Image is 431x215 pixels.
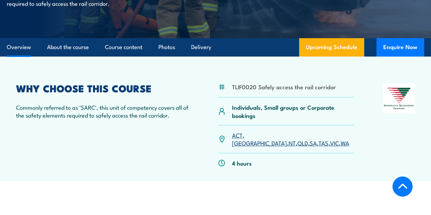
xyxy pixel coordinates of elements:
a: Upcoming Schedule [299,38,364,57]
li: TLIF0020 Safely access the rail corridor [232,83,336,91]
a: TAS [319,139,328,147]
a: [GEOGRAPHIC_DATA] [232,139,287,147]
p: Commonly referred to as 'SARC', this unit of competency covers all of the safety elements require... [16,103,189,119]
a: VIC [330,139,339,147]
a: Delivery [191,38,211,56]
p: , , , , , , , [232,131,354,147]
a: ACT [232,131,243,139]
a: Course content [105,38,142,56]
a: Overview [7,38,31,56]
a: WA [341,139,349,147]
img: Nationally Recognised Training logo. [383,83,415,114]
a: Photos [158,38,175,56]
a: QLD [297,139,308,147]
p: 4 hours [232,159,252,167]
button: Enquire Now [376,38,424,57]
p: Individuals, Small groups or Corporate bookings [232,103,354,119]
a: About the course [47,38,89,56]
h2: WHY CHOOSE THIS COURSE [16,83,189,92]
a: SA [310,139,317,147]
a: NT [289,139,296,147]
